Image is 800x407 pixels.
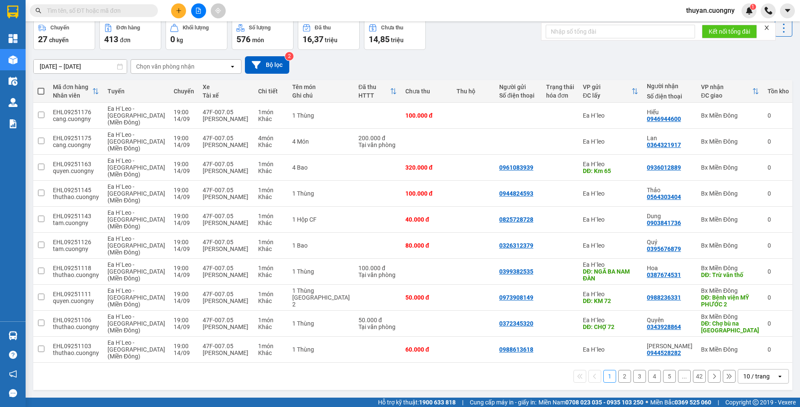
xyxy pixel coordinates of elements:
div: 47F-007.05 [203,187,250,193]
div: 19:00 [174,317,194,323]
div: 0903841736 [647,219,681,226]
div: EHL09251143 [53,213,99,219]
div: Tại văn phòng [358,141,397,148]
span: Ea H`Leo - [GEOGRAPHIC_DATA] (Miền Đông) [108,235,165,256]
div: quyen.cuongny [53,167,99,174]
div: [PERSON_NAME] [203,297,250,304]
div: VP Buôn Mê Thuột [7,7,67,28]
span: close [764,25,770,31]
div: 14/09 [174,219,194,226]
div: Bx Miền Đông [701,242,759,249]
div: EHL09251118 [53,265,99,271]
div: 1 Thùng [292,112,350,119]
div: thuthao.cuongny [53,323,99,330]
div: 4 món [258,135,284,141]
button: 2 [618,370,631,383]
div: 60.000 đ [405,346,448,353]
div: Khác [258,245,284,252]
div: Đã thu [358,84,390,90]
div: Tại văn phòng [358,323,397,330]
div: Người nhận [647,83,692,89]
th: Toggle SortBy [49,80,103,103]
span: file-add [195,8,201,14]
div: Chưa thu [405,88,448,95]
span: Ea H`Leo - [GEOGRAPHIC_DATA] (Miền Đông) [108,287,165,308]
button: Chuyến27chuyến [33,19,95,50]
div: 200.000 đ [358,135,397,141]
div: ĐC lấy [583,92,631,99]
div: ĐC giao [701,92,752,99]
span: aim [215,8,221,14]
div: VP nhận [701,84,752,90]
div: Thu hộ [457,88,491,95]
div: Bx Miền Đông [701,138,759,145]
span: triệu [391,37,404,43]
div: Bx Miền Đông [701,190,759,197]
div: Khác [258,115,284,122]
div: 0 [768,138,789,145]
div: quyen.cuongny [53,297,99,304]
div: Khác [258,141,284,148]
div: 1 Hộp CF [292,216,350,223]
div: 47F-007.05 [203,109,250,115]
span: Kết nối tổng đài [709,27,750,36]
div: 1 món [258,239,284,245]
span: Ea H`Leo - [GEOGRAPHIC_DATA] (Miền Đông) [108,209,165,230]
span: Ea H`Leo - [GEOGRAPHIC_DATA] (Miền Đông) [108,339,165,360]
span: triệu [325,37,337,43]
div: Mã đơn hàng [53,84,92,90]
div: 100.000 đ [405,190,448,197]
span: | [462,398,463,407]
div: 0988236331 [647,294,681,301]
span: question-circle [9,351,17,359]
div: VP gửi [583,84,631,90]
div: 47F-007.05 [203,135,250,141]
div: Bx Miền Đông [701,164,759,171]
div: 14/09 [174,245,194,252]
div: 19:00 [174,213,194,219]
div: 80.000 đ [405,242,448,249]
div: 47F-007.05 [203,161,250,167]
div: 0 [768,294,789,301]
div: 47F-007.05 [203,265,250,271]
div: 19:00 [174,161,194,167]
div: [PERSON_NAME] [203,115,250,122]
sup: 2 [285,52,294,61]
div: 50.000 đ [405,294,448,301]
button: caret-down [780,3,795,18]
span: 413 [104,34,118,44]
button: Đã thu16,37 triệu [298,19,360,50]
span: Ea H`Leo - [GEOGRAPHIC_DATA] (Miền Đông) [108,183,165,204]
span: search [35,8,41,14]
img: solution-icon [9,119,17,128]
span: message [9,389,17,397]
span: caret-down [784,7,791,14]
div: Ea H`leo [583,216,638,223]
span: Miền Nam [538,398,643,407]
div: Nha Khoa Valis [7,28,67,48]
div: 0364321917 [647,141,681,148]
button: Bộ lọc [245,56,289,74]
div: Khác [258,271,284,278]
span: plus [176,8,182,14]
span: đơn [120,37,131,43]
button: Số lượng576món [232,19,294,50]
div: EHL09251163 [53,161,99,167]
div: 0372345320 [499,320,533,327]
span: 14,85 [369,34,390,44]
div: 0 [768,320,789,327]
div: 0 [768,216,789,223]
div: Bx Miền Đông [701,112,759,119]
button: 5 [663,370,676,383]
div: 1 Bao [292,242,350,249]
button: ... [678,370,691,383]
span: chuyến [49,37,69,43]
div: [PERSON_NAME] [203,167,250,174]
div: 0 [768,112,789,119]
span: Cung cấp máy in - giấy in: [470,398,536,407]
div: DĐ: Km 65 [583,167,638,174]
img: dashboard-icon [9,34,17,43]
div: Chi tiết [258,88,284,95]
div: Khác [258,297,284,304]
div: Chuyến [50,25,69,31]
